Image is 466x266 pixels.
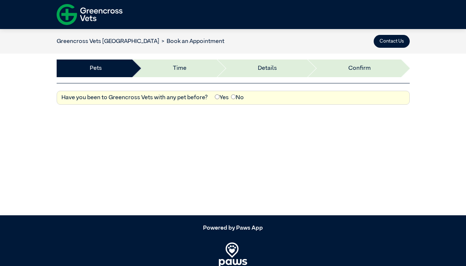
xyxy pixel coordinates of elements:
[231,94,236,99] input: No
[90,64,102,73] a: Pets
[159,37,225,46] li: Book an Appointment
[61,93,208,102] label: Have you been to Greencross Vets with any pet before?
[231,93,244,102] label: No
[57,225,410,232] h5: Powered by Paws App
[57,37,225,46] nav: breadcrumb
[215,94,220,99] input: Yes
[57,39,159,44] a: Greencross Vets [GEOGRAPHIC_DATA]
[374,35,410,48] button: Contact Us
[215,93,229,102] label: Yes
[57,2,122,27] img: f-logo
